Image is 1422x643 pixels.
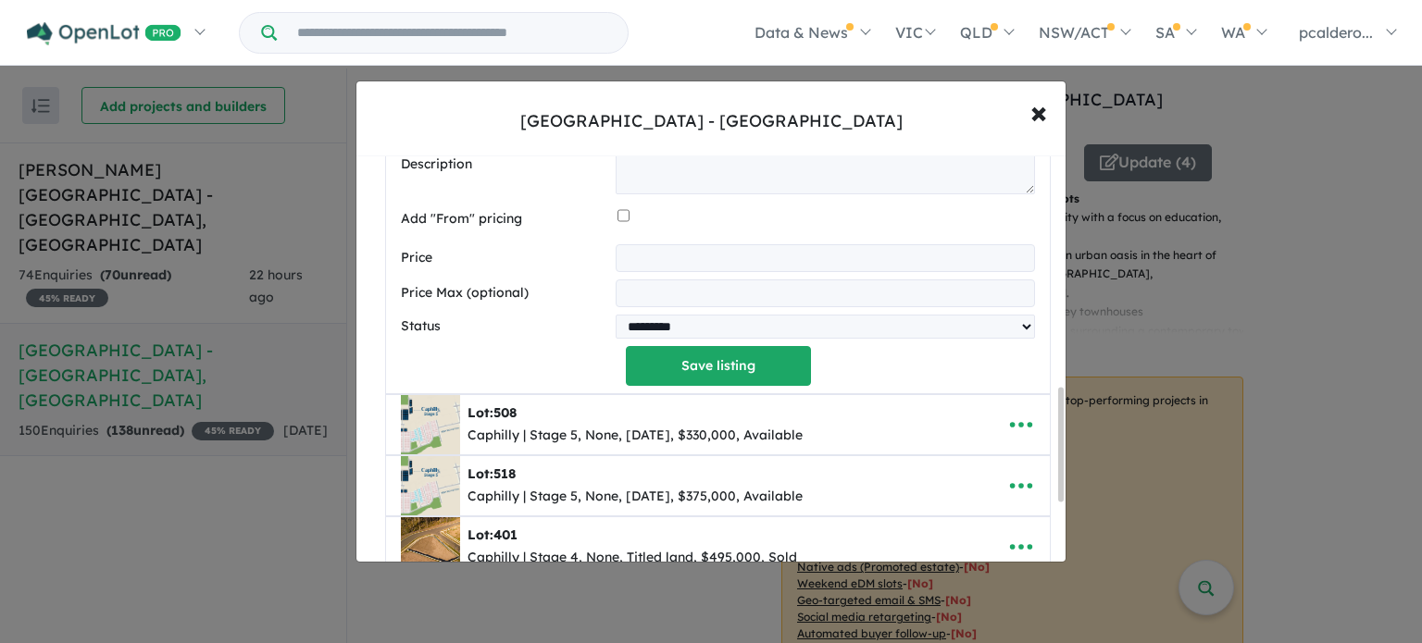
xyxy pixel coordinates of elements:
div: [GEOGRAPHIC_DATA] - [GEOGRAPHIC_DATA] [520,109,903,133]
label: Status [401,315,608,338]
b: Lot: [468,465,516,482]
img: Huntlee%20Estate%20-%20North%20Rothbury%20-%20Lot%20401___1750743318.jpg [401,517,460,576]
div: Caphilly | Stage 4, None, Titled land, $495,000, Sold [468,547,797,569]
input: Try estate name, suburb, builder or developer [281,13,624,53]
b: Lot: [468,526,518,543]
b: Lot: [468,404,517,421]
div: Caphilly | Stage 5, None, [DATE], $375,000, Available [468,486,803,508]
img: Huntlee%20Estate%20-%20North%20Rothbury%20-%20Lot%20508___1750815219.png [401,395,460,454]
div: Caphilly | Stage 5, None, [DATE], $330,000, Available [468,425,803,447]
img: Openlot PRO Logo White [27,22,181,45]
label: Add "From" pricing [401,208,610,230]
label: Price [401,247,608,269]
span: pcaldero... [1299,23,1373,42]
label: Description [401,154,608,176]
img: Huntlee%20Estate%20-%20North%20Rothbury%20-%20Lot%20518___1750815312.png [401,456,460,515]
span: 401 [493,526,518,543]
span: 508 [493,404,517,421]
span: 518 [493,465,516,482]
label: Price Max (optional) [401,282,608,304]
button: Save listing [626,346,811,386]
span: × [1030,92,1047,131]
